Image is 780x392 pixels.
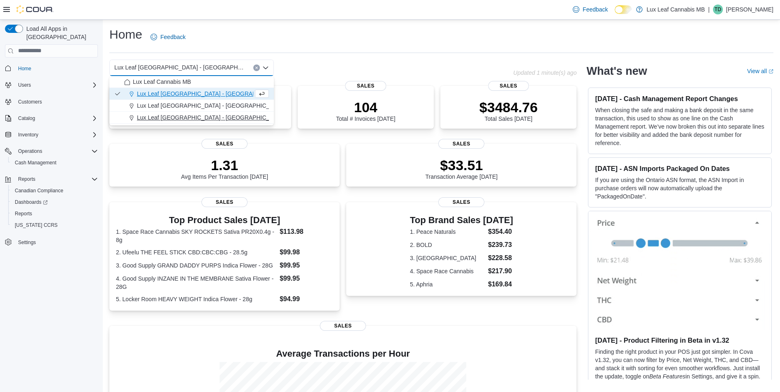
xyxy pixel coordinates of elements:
span: Sales [201,139,248,149]
button: Users [2,79,101,91]
button: Reports [2,173,101,185]
span: Feedback [160,33,185,41]
span: Catalog [15,113,98,123]
p: | [708,5,710,14]
span: Dashboards [15,199,48,205]
span: Sales [438,197,484,207]
dt: 1. Space Race Cannabis SKY ROCKETS Sativa PR20X0.4g - 8g [116,228,276,244]
button: Reports [15,174,39,184]
span: Home [18,65,31,72]
span: Feedback [583,5,608,14]
span: Load All Apps in [GEOGRAPHIC_DATA] [23,25,98,41]
span: Inventory [18,131,38,138]
dt: 4. Good Supply INZANE IN THE MEMBRANE Sativa Flower - 28G [116,274,276,291]
span: Washington CCRS [12,220,98,230]
button: Users [15,80,34,90]
dd: $169.84 [488,279,513,289]
p: 1.31 [181,157,268,173]
span: Operations [18,148,42,154]
span: [US_STATE] CCRS [15,222,58,228]
span: Settings [15,237,98,247]
span: Sales [345,81,386,91]
span: Canadian Compliance [12,186,98,196]
button: Operations [2,145,101,157]
button: Clear input [253,65,260,71]
span: Home [15,63,98,74]
div: Transaction Average [DATE] [426,157,498,180]
button: Canadian Compliance [8,185,101,196]
h3: [DATE] - ASN Imports Packaged On Dates [595,164,765,173]
button: Settings [2,236,101,248]
img: Cova [16,5,53,14]
h3: Top Brand Sales [DATE] [410,215,513,225]
div: Total # Invoices [DATE] [336,99,395,122]
button: Catalog [15,113,38,123]
p: When closing the safe and making a bank deposit in the same transaction, this used to show as one... [595,106,765,147]
p: $33.51 [426,157,498,173]
p: If you are using the Ontario ASN format, the ASN Import in purchase orders will now automatically... [595,176,765,201]
input: Dark Mode [615,5,632,14]
p: 104 [336,99,395,115]
dd: $99.95 [280,274,333,284]
a: Dashboards [12,197,51,207]
button: Inventory [15,130,42,140]
span: Lux Leaf [GEOGRAPHIC_DATA] - [GEOGRAPHIC_DATA] [137,90,286,98]
dt: 5. Locker Room HEAVY WEIGHT Indica Flower - 28g [116,295,276,303]
h2: What's new [586,65,647,78]
span: Catalog [18,115,35,122]
p: $3484.76 [479,99,538,115]
button: Lux Leaf Cannabis MB [109,76,274,88]
span: Inventory [15,130,98,140]
dt: 3. [GEOGRAPHIC_DATA] [410,254,485,262]
button: Cash Management [8,157,101,168]
a: [US_STATE] CCRS [12,220,61,230]
em: Beta Features [649,373,685,380]
span: Customers [15,97,98,107]
span: Reports [18,176,35,182]
a: Dashboards [8,196,101,208]
dd: $99.95 [280,261,333,270]
p: [PERSON_NAME] [726,5,773,14]
a: Canadian Compliance [12,186,67,196]
button: Lux Leaf [GEOGRAPHIC_DATA] - [GEOGRAPHIC_DATA] [109,88,274,100]
div: Theo Dorge [713,5,723,14]
dd: $354.40 [488,227,513,237]
svg: External link [768,69,773,74]
button: Customers [2,96,101,108]
span: Cash Management [12,158,98,168]
button: Lux Leaf [GEOGRAPHIC_DATA] - [GEOGRAPHIC_DATA] [109,100,274,112]
p: Finding the right product in your POS just got simpler. In Cova v1.32, you can now filter by Pric... [595,348,765,389]
span: Users [15,80,98,90]
span: Sales [201,197,248,207]
span: Users [18,82,31,88]
button: Reports [8,208,101,219]
h4: Average Transactions per Hour [116,349,570,359]
span: Cash Management [15,159,56,166]
p: Lux Leaf Cannabis MB [647,5,705,14]
nav: Complex example [5,59,98,270]
div: Choose from the following options [109,76,274,124]
dt: 1. Peace Naturals [410,228,485,236]
div: Total Sales [DATE] [479,99,538,122]
dt: 5. Aphria [410,280,485,288]
dd: $239.73 [488,240,513,250]
span: Reports [15,210,32,217]
span: Canadian Compliance [15,187,63,194]
span: Operations [15,146,98,156]
span: Settings [18,239,36,246]
a: Home [15,64,35,74]
span: Sales [438,139,484,149]
div: Avg Items Per Transaction [DATE] [181,157,268,180]
dt: 2. Ufeelu THE FEEL STICK CBD:CBC:CBG - 28.5g [116,248,276,256]
span: Reports [12,209,98,219]
span: Reports [15,174,98,184]
dt: 3. Good Supply GRAND DADDY PURPS Indica Flower - 28G [116,261,276,270]
dd: $113.98 [280,227,333,237]
span: Lux Leaf Cannabis MB [133,78,191,86]
a: Reports [12,209,35,219]
dt: 4. Space Race Cannabis [410,267,485,275]
span: Sales [320,321,366,331]
button: Operations [15,146,46,156]
dd: $99.98 [280,247,333,257]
